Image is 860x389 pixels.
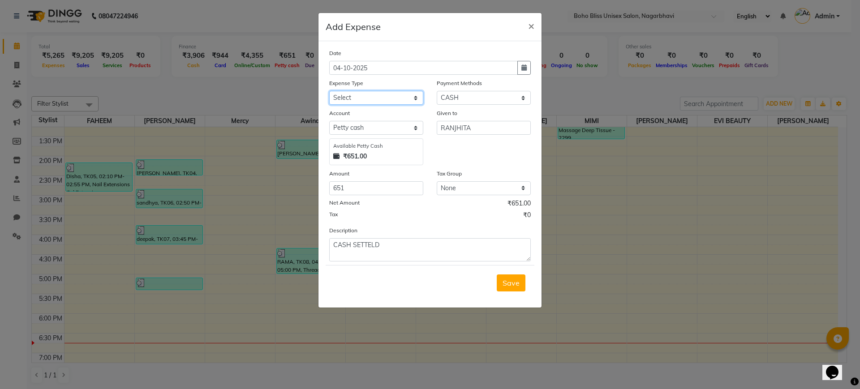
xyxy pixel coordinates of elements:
label: Given to [437,109,457,117]
label: Tax [329,210,338,218]
button: Close [521,13,542,38]
strong: ₹651.00 [343,152,367,161]
label: Net Amount [329,199,360,207]
label: Payment Methods [437,79,482,87]
input: Given to [437,121,531,135]
div: Available Petty Cash [333,142,419,150]
span: × [528,19,534,32]
label: Expense Type [329,79,363,87]
label: Description [329,227,357,235]
label: Tax Group [437,170,462,178]
button: Save [497,274,525,291]
span: ₹0 [523,210,531,222]
input: Amount [329,181,423,195]
span: Save [503,278,520,287]
iframe: chat widget [822,353,851,380]
span: ₹651.00 [507,199,531,210]
label: Amount [329,170,349,178]
h5: Add Expense [326,20,381,34]
label: Account [329,109,350,117]
label: Date [329,49,341,57]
